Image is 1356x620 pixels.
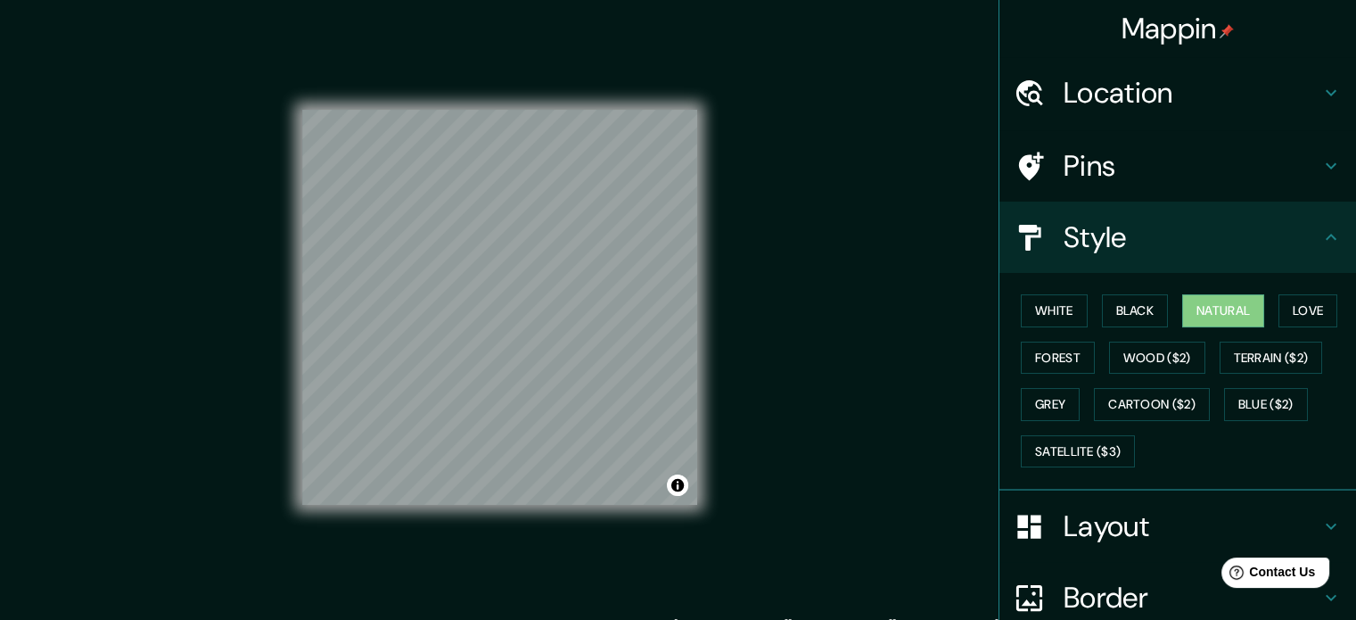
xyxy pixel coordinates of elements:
div: Style [999,202,1356,273]
iframe: Help widget launcher [1197,550,1336,600]
button: Grey [1021,388,1080,421]
h4: Location [1064,75,1320,111]
h4: Pins [1064,148,1320,184]
button: White [1021,294,1088,327]
button: Black [1102,294,1169,327]
button: Terrain ($2) [1220,342,1323,375]
h4: Style [1064,219,1320,255]
h4: Border [1064,580,1320,616]
button: Natural [1182,294,1264,327]
button: Forest [1021,342,1095,375]
button: Toggle attribution [667,475,688,496]
img: pin-icon.png [1220,24,1234,38]
div: Layout [999,491,1356,562]
button: Love [1278,294,1337,327]
button: Satellite ($3) [1021,435,1135,468]
div: Location [999,57,1356,128]
h4: Mappin [1122,11,1235,46]
button: Cartoon ($2) [1094,388,1210,421]
canvas: Map [302,110,697,505]
button: Blue ($2) [1224,388,1308,421]
button: Wood ($2) [1109,342,1205,375]
h4: Layout [1064,508,1320,544]
div: Pins [999,130,1356,202]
